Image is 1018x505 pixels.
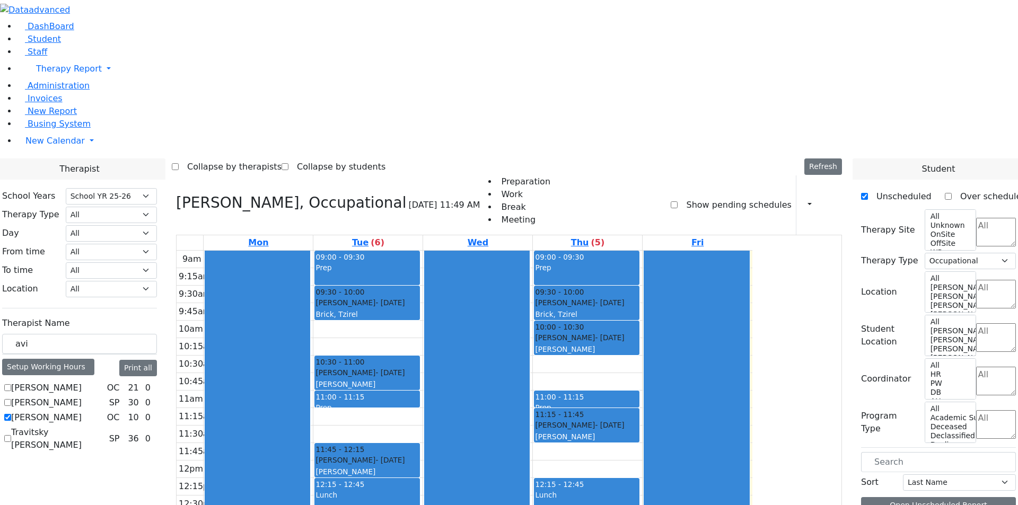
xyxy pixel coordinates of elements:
[17,21,74,31] a: DashBoard
[177,358,219,370] div: 10:30am
[375,368,405,377] span: - [DATE]
[929,422,970,431] option: Deceased
[371,236,384,249] label: (6)
[861,410,918,435] label: Program Type
[929,326,970,335] option: [PERSON_NAME] 5
[2,282,38,295] label: Location
[569,235,607,250] a: August 21, 2025
[177,463,205,475] div: 12pm
[103,411,124,424] div: OC
[17,106,77,116] a: New Report
[315,466,419,477] div: [PERSON_NAME]
[28,106,77,116] span: New Report
[315,357,364,367] span: 10:30 - 11:00
[176,194,406,212] h3: [PERSON_NAME], Occupational
[976,367,1016,395] textarea: Search
[929,239,970,248] option: OffSite
[535,393,584,401] span: 11:00 - 11:15
[535,480,584,489] span: 12:15 - 12:45
[535,431,638,442] div: [PERSON_NAME]
[177,375,219,388] div: 10:45am
[929,397,970,406] option: AH
[929,274,970,283] option: All
[11,426,105,451] label: Travitsky [PERSON_NAME]
[315,309,419,320] div: Brick, Tzirel
[315,379,419,389] div: [PERSON_NAME]
[126,396,141,409] div: 30
[976,218,1016,246] textarea: Search
[126,432,141,445] div: 36
[861,286,897,298] label: Location
[11,396,82,409] label: [PERSON_NAME]
[535,262,638,273] div: Prep
[25,136,85,146] span: New Calendar
[861,323,918,348] label: Student Location
[535,332,638,343] div: [PERSON_NAME]
[17,47,47,57] a: Staff
[177,410,219,423] div: 11:15am
[535,297,638,308] div: [PERSON_NAME]
[59,163,99,175] span: Therapist
[861,373,911,385] label: Coordinator
[119,360,157,376] button: Print all
[497,214,550,226] li: Meeting
[929,317,970,326] option: All
[929,431,970,440] option: Declassified
[177,270,213,283] div: 9:15am
[929,212,970,221] option: All
[826,196,831,214] div: Setup
[929,310,970,319] option: [PERSON_NAME] 2
[976,323,1016,352] textarea: Search
[2,359,94,375] div: Setup Working Hours
[315,444,364,455] span: 11:45 - 12:15
[929,335,970,344] option: [PERSON_NAME] 4
[408,199,480,211] span: [DATE] 11:49 AM
[466,235,490,250] a: August 20, 2025
[288,158,385,175] label: Collapse by students
[180,253,204,265] div: 9am
[929,221,970,230] option: Unknown
[535,409,584,420] span: 11:15 - 11:45
[591,236,604,249] label: (5)
[246,235,270,250] a: August 18, 2025
[17,93,63,103] a: Invoices
[2,208,59,221] label: Therapy Type
[929,248,970,257] option: WP
[817,196,822,214] div: Report
[28,93,63,103] span: Invoices
[929,361,970,370] option: All
[929,353,970,362] option: [PERSON_NAME] 2
[2,245,45,258] label: From time
[36,64,102,74] span: Therapy Report
[11,382,82,394] label: [PERSON_NAME]
[315,367,419,378] div: [PERSON_NAME]
[315,480,364,489] span: 12:15 - 12:45
[28,21,74,31] span: DashBoard
[315,393,364,401] span: 11:00 - 11:15
[861,452,1016,472] input: Search
[177,305,213,318] div: 9:45am
[177,393,205,405] div: 11am
[177,340,219,353] div: 10:15am
[678,197,791,214] label: Show pending schedules
[11,411,82,424] label: [PERSON_NAME]
[976,410,1016,439] textarea: Search
[976,280,1016,308] textarea: Search
[535,253,584,261] span: 09:00 - 09:30
[595,421,624,429] span: - [DATE]
[497,188,550,201] li: Work
[17,130,1018,152] a: New Calendar
[2,264,33,277] label: To time
[143,411,153,424] div: 0
[143,432,153,445] div: 0
[497,201,550,214] li: Break
[929,283,970,292] option: [PERSON_NAME] 5
[2,334,157,354] input: Search
[929,292,970,301] option: [PERSON_NAME] 4
[177,288,213,300] div: 9:30am
[535,309,638,320] div: Brick, Tzirel
[179,158,282,175] label: Collapse by therapists
[861,254,918,267] label: Therapy Type
[315,490,419,500] div: Lunch
[17,58,1018,79] a: Therapy Report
